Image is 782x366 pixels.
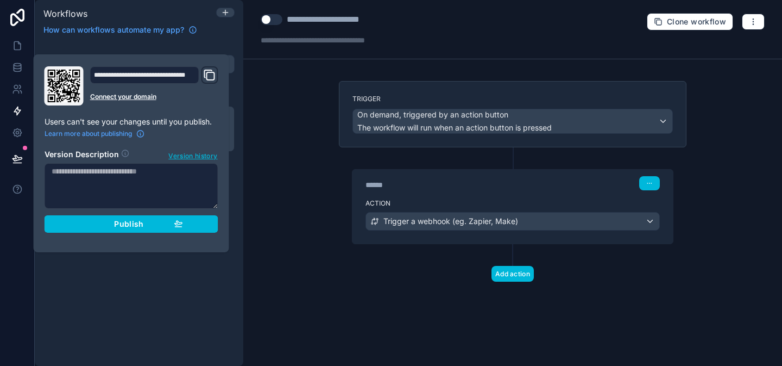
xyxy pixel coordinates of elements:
span: Version history [168,150,217,160]
label: Action [365,199,660,208]
button: Trigger a webhook (eg. Zapier, Make) [365,212,660,231]
p: Users can't see your changes until you publish. [45,116,218,127]
a: Connect your domain [90,92,218,101]
button: Add action [491,266,534,282]
button: On demand, triggered by an action buttonThe workflow will run when an action button is pressed [352,109,673,134]
span: Trigger a webhook (eg. Zapier, Make) [383,216,518,227]
label: Trigger [352,95,673,103]
button: Version history [168,149,218,161]
span: Publish [114,219,143,229]
span: Learn more about publishing [45,129,132,138]
span: The workflow will run when an action button is pressed [357,123,552,132]
div: Domain and Custom Link [90,66,218,106]
h2: Version Description [45,149,119,161]
a: How can workflows automate my app? [39,24,201,35]
span: On demand, triggered by an action button [357,109,508,120]
a: Learn more about publishing [45,129,145,138]
span: Clone workflow [667,17,726,27]
span: How can workflows automate my app? [43,24,184,35]
span: Workflows [43,8,87,19]
button: Publish [45,215,218,233]
button: Clone workflow [647,13,733,30]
